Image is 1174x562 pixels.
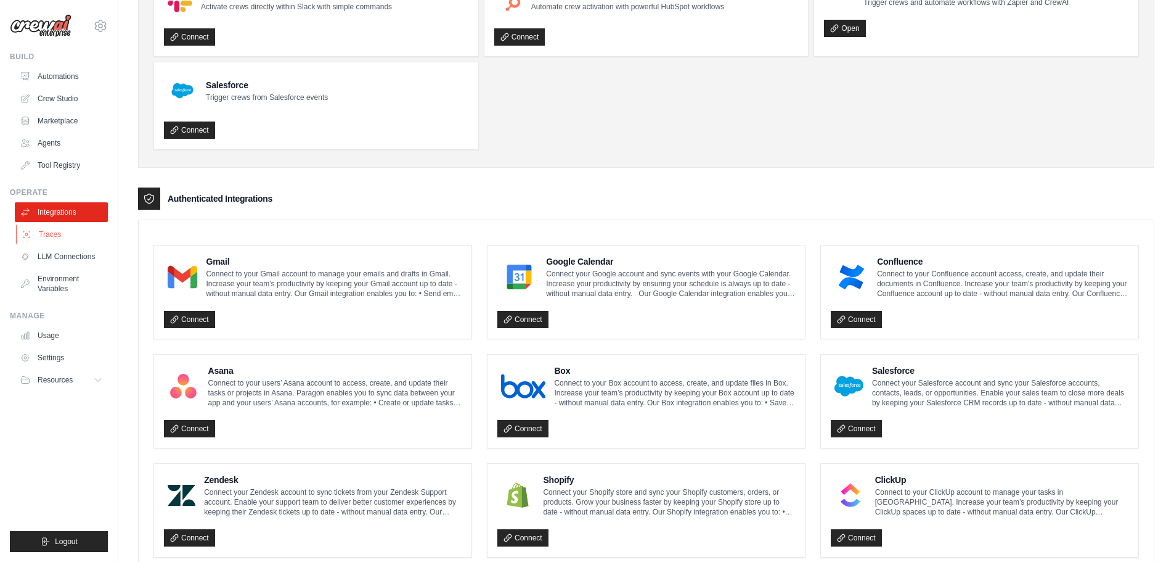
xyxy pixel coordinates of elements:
h4: ClickUp [875,474,1128,486]
span: Resources [38,375,73,385]
a: Connect [164,28,215,46]
p: Automate crew activation with powerful HubSpot workflows [531,2,724,12]
a: Connect [164,420,215,437]
img: Salesforce Logo [834,374,863,399]
h3: Authenticated Integrations [168,192,272,205]
p: Connect your Shopify store and sync your Shopify customers, orders, or products. Grow your busine... [543,487,795,517]
span: Logout [55,537,78,547]
a: Connect [831,529,882,547]
a: Connect [164,529,215,547]
h4: Gmail [206,255,462,268]
img: Asana Logo [168,374,199,399]
a: Connect [497,311,548,328]
a: Settings [15,348,108,368]
h4: Shopify [543,474,795,486]
p: Connect to your ClickUp account to manage your tasks in [GEOGRAPHIC_DATA]. Increase your team’s p... [875,487,1128,517]
p: Activate crews directly within Slack with simple commands [201,2,392,12]
img: Google Calendar Logo [501,265,537,289]
h4: Salesforce [872,365,1128,377]
a: Connect [164,122,215,139]
a: Connect [497,420,548,437]
a: Connect [494,28,545,46]
h4: Asana [208,365,462,377]
img: Gmail Logo [168,265,197,289]
a: Open [824,20,865,37]
a: Tool Registry [15,155,108,175]
div: Operate [10,188,108,197]
div: Build [10,52,108,62]
p: Connect your Google account and sync events with your Google Calendar. Increase your productivity... [546,269,795,299]
button: Logout [10,531,108,552]
a: Marketplace [15,111,108,131]
a: Connect [497,529,548,547]
div: Manage [10,311,108,321]
p: Connect your Salesforce account and sync your Salesforce accounts, contacts, leads, or opportunit... [872,378,1128,408]
a: Environment Variables [15,269,108,299]
h4: Salesforce [206,79,328,91]
a: Automations [15,67,108,86]
a: Crew Studio [15,89,108,109]
a: Connect [831,311,882,328]
p: Connect to your Box account to access, create, and update files in Box. Increase your team’s prod... [554,378,795,408]
p: Connect to your Confluence account access, create, and update their documents in Confluence. Incr... [877,269,1128,299]
img: Zendesk Logo [168,483,195,508]
a: Connect [831,420,882,437]
h4: Google Calendar [546,255,795,268]
img: Shopify Logo [501,483,534,508]
p: Connect to your users’ Asana account to access, create, and update their tasks or projects in Asa... [208,378,462,408]
img: Logo [10,14,71,38]
a: Agents [15,133,108,153]
p: Connect to your Gmail account to manage your emails and drafts in Gmail. Increase your team’s pro... [206,269,462,299]
h4: Box [554,365,795,377]
h4: Confluence [877,255,1128,268]
img: Box Logo [501,374,545,399]
p: Connect your Zendesk account to sync tickets from your Zendesk Support account. Enable your suppo... [204,487,462,517]
h4: Zendesk [204,474,462,486]
a: Connect [164,311,215,328]
img: Salesforce Logo [168,76,197,105]
img: Confluence Logo [834,265,868,289]
a: Traces [16,225,109,244]
img: ClickUp Logo [834,483,866,508]
button: Resources [15,370,108,390]
p: Trigger crews from Salesforce events [206,93,328,102]
a: LLM Connections [15,247,108,267]
a: Usage [15,326,108,345]
a: Integrations [15,202,108,222]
